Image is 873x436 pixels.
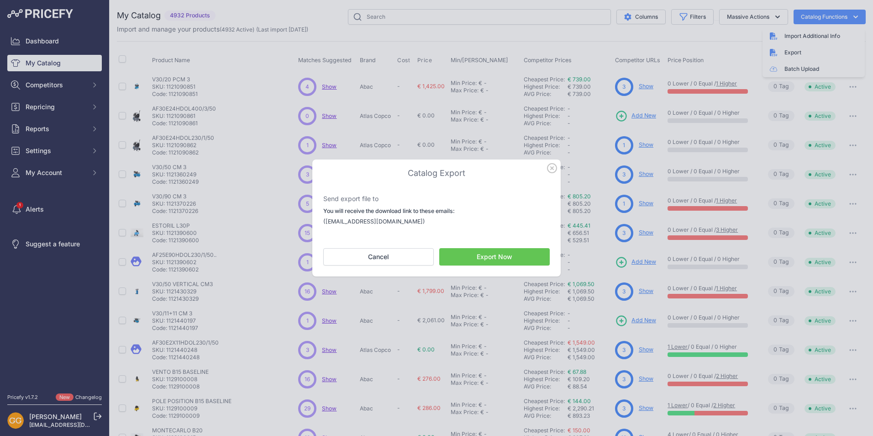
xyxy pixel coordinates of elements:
span: Send export file to [323,195,379,202]
h3: Catalog Export [323,167,550,180]
button: Export Now [439,248,550,266]
p: You will receive the download link to these emails: [323,207,550,216]
p: ([EMAIL_ADDRESS][DOMAIN_NAME]) [323,218,550,226]
button: Cancel [323,248,434,266]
